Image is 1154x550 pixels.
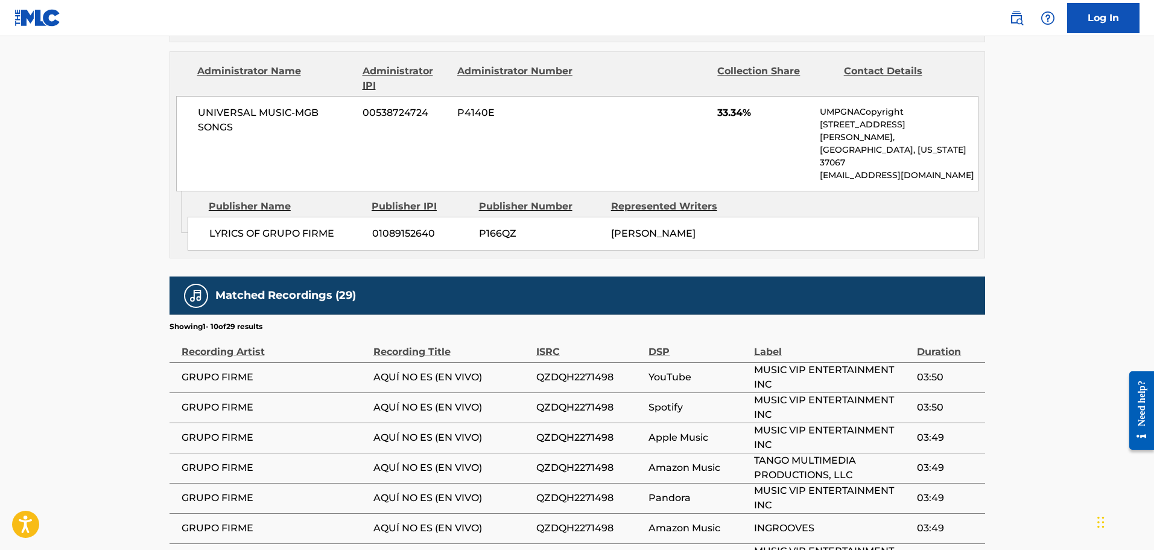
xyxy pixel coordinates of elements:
[372,226,470,241] span: 01089152640
[917,491,978,505] span: 03:49
[648,491,747,505] span: Pandora
[373,430,530,445] span: AQUÍ NO ES (EN VIVO)
[917,430,978,445] span: 03:49
[182,400,367,415] span: GRUPO FIRME
[754,363,911,392] span: MUSIC VIP ENTERTAINMENT INC
[215,289,356,302] h5: Matched Recordings (29)
[479,226,602,241] span: P166QZ
[648,521,747,536] span: Amazon Music
[917,521,978,536] span: 03:49
[170,321,262,332] p: Showing 1 - 10 of 29 results
[754,484,911,513] span: MUSIC VIP ENTERTAINMENT INC
[479,199,602,214] div: Publisher Number
[536,400,643,415] span: QZDQH2271498
[717,106,811,120] span: 33.34%
[1097,504,1105,540] div: Drag
[1036,6,1060,30] div: Help
[648,332,747,359] div: DSP
[209,199,363,214] div: Publisher Name
[536,370,643,385] span: QZDQH2271498
[648,370,747,385] span: YouTube
[373,370,530,385] span: AQUÍ NO ES (EN VIVO)
[820,144,977,169] p: [GEOGRAPHIC_DATA], [US_STATE] 37067
[536,332,643,359] div: ISRC
[14,9,61,27] img: MLC Logo
[373,400,530,415] span: AQUÍ NO ES (EN VIVO)
[182,370,367,385] span: GRUPO FIRME
[1094,492,1154,550] iframe: Chat Widget
[198,106,354,135] span: UNIVERSAL MUSIC-MGB SONGS
[457,106,574,120] span: P4140E
[373,332,530,359] div: Recording Title
[363,64,448,93] div: Administrator IPI
[182,461,367,475] span: GRUPO FIRME
[1041,11,1055,25] img: help
[182,521,367,536] span: GRUPO FIRME
[209,226,363,241] span: LYRICS OF GRUPO FIRME
[457,64,574,93] div: Administrator Number
[1004,6,1029,30] a: Public Search
[820,106,977,118] p: UMPGNACopyright
[648,430,747,445] span: Apple Music
[182,332,367,359] div: Recording Artist
[648,461,747,475] span: Amazon Music
[754,332,911,359] div: Label
[611,228,696,239] span: [PERSON_NAME]
[373,491,530,505] span: AQUÍ NO ES (EN VIVO)
[1067,3,1140,33] a: Log In
[754,521,911,536] span: INGROOVES
[373,521,530,536] span: AQUÍ NO ES (EN VIVO)
[844,64,961,93] div: Contact Details
[536,521,643,536] span: QZDQH2271498
[373,461,530,475] span: AQUÍ NO ES (EN VIVO)
[648,400,747,415] span: Spotify
[754,393,911,422] span: MUSIC VIP ENTERTAINMENT INC
[917,332,978,359] div: Duration
[189,289,203,303] img: Matched Recordings
[197,64,353,93] div: Administrator Name
[1009,11,1024,25] img: search
[182,491,367,505] span: GRUPO FIRME
[536,430,643,445] span: QZDQH2271498
[754,423,911,452] span: MUSIC VIP ENTERTAINMENT INC
[1120,362,1154,459] iframe: Resource Center
[917,400,978,415] span: 03:50
[536,461,643,475] span: QZDQH2271498
[717,64,834,93] div: Collection Share
[917,370,978,385] span: 03:50
[363,106,448,120] span: 00538724724
[536,491,643,505] span: QZDQH2271498
[820,118,977,144] p: [STREET_ADDRESS][PERSON_NAME],
[754,453,911,482] span: TANGO MULTIMEDIA PRODUCTIONS, LLC
[611,199,734,214] div: Represented Writers
[820,169,977,182] p: [EMAIL_ADDRESS][DOMAIN_NAME]
[182,430,367,445] span: GRUPO FIRME
[372,199,470,214] div: Publisher IPI
[917,461,978,475] span: 03:49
